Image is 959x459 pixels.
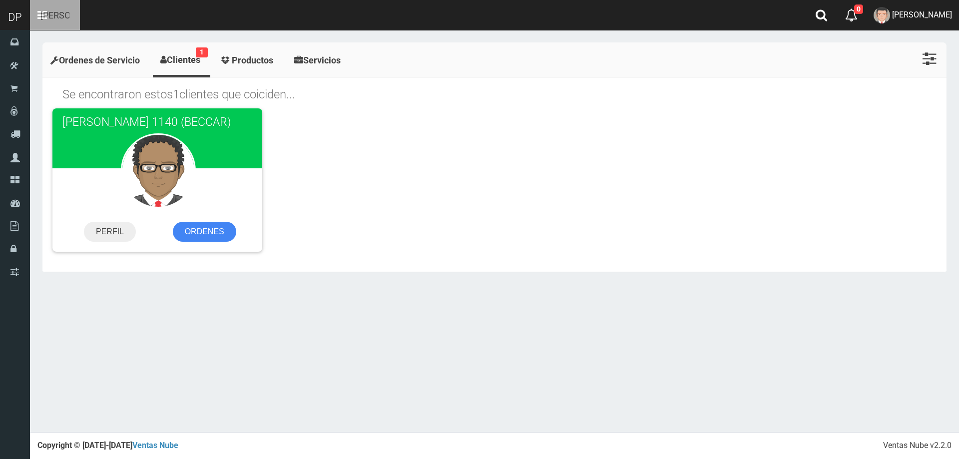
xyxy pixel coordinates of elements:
a: Productos [213,45,284,76]
span: 1 [173,87,179,101]
a: Servicios [286,45,351,76]
h1: Se encontraron estos clientes que coiciden... [62,88,937,101]
a: Ordenes de Servicio [42,45,150,76]
img: User Avatar [121,133,196,208]
a: Clientes1 [153,45,210,75]
a: Ventas Nube [132,441,178,450]
span: Productos [232,55,273,65]
span: Clientes [167,54,200,65]
strong: Copyright © [DATE]-[DATE] [37,441,178,450]
span: Servicios [303,55,341,65]
a: PERFIL [84,222,136,242]
div: Ventas Nube v2.2.0 [883,440,952,452]
a: ORDENES [173,222,236,242]
span: Ordenes de Servicio [59,55,140,65]
small: 1 [196,47,208,57]
span: [PERSON_NAME] 1140 (BECCAR) [62,115,231,129]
